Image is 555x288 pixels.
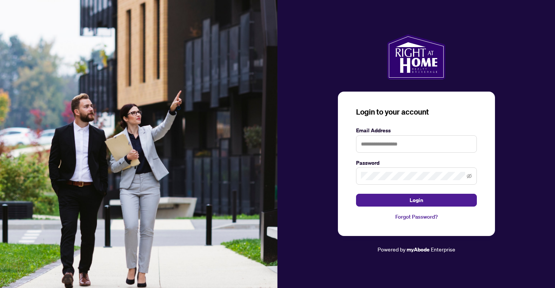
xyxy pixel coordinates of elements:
button: Login [356,194,477,207]
span: Enterprise [431,246,455,253]
label: Email Address [356,126,477,135]
a: myAbode [407,245,430,254]
span: Powered by [378,246,405,253]
span: Login [410,194,423,206]
label: Password [356,159,477,167]
a: Forgot Password? [356,213,477,221]
span: eye-invisible [467,173,472,179]
h3: Login to your account [356,107,477,117]
img: ma-logo [387,34,446,80]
